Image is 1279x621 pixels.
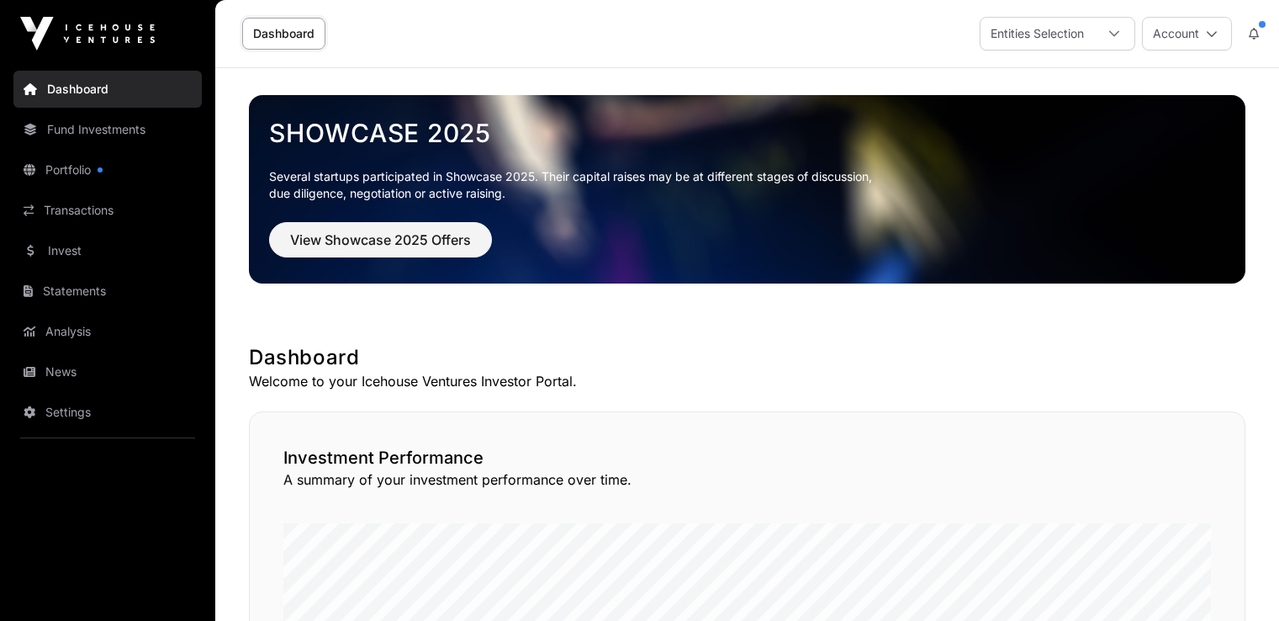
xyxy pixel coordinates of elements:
[13,232,202,269] a: Invest
[269,222,492,257] button: View Showcase 2025 Offers
[269,168,1225,202] p: Several startups participated in Showcase 2025. Their capital raises may be at different stages o...
[283,446,1211,470] h2: Investment Performance
[269,118,1225,148] a: Showcase 2025
[290,230,471,250] span: View Showcase 2025 Offers
[980,18,1094,50] div: Entities Selection
[13,394,202,431] a: Settings
[13,151,202,188] a: Portfolio
[242,18,325,50] a: Dashboard
[249,95,1245,284] img: Showcase 2025
[13,71,202,108] a: Dashboard
[249,371,1245,391] p: Welcome to your Icehouse Ventures Investor Portal.
[13,111,202,148] a: Fund Investments
[283,470,1211,490] p: A summary of your investment performance over time.
[249,344,1245,371] h1: Dashboard
[13,313,202,350] a: Analysis
[1142,17,1232,50] button: Account
[269,239,492,256] a: View Showcase 2025 Offers
[20,17,155,50] img: Icehouse Ventures Logo
[13,273,202,310] a: Statements
[13,353,202,390] a: News
[13,192,202,229] a: Transactions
